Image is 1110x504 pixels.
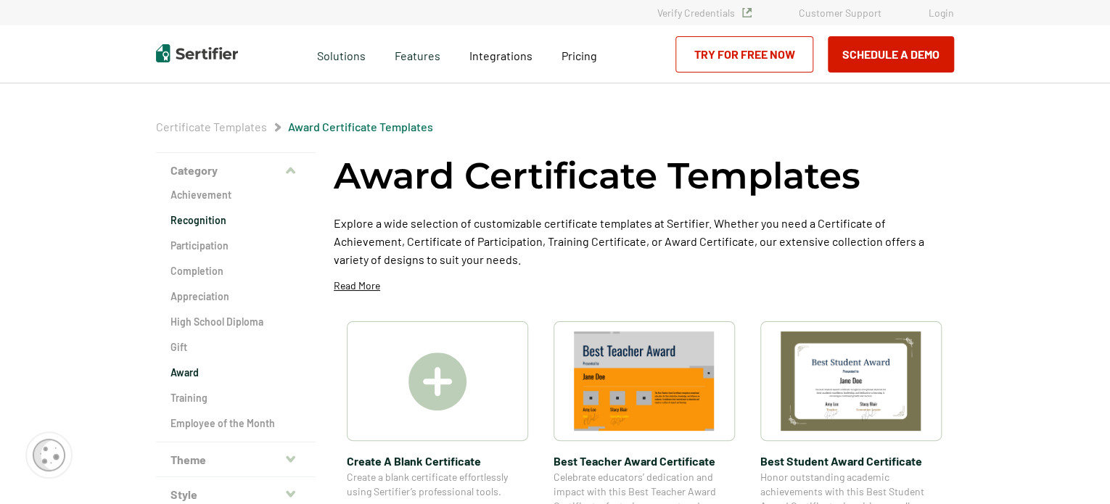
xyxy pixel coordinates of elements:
[828,36,954,73] button: Schedule a Demo
[170,289,301,304] a: Appreciation
[395,45,440,63] span: Features
[170,188,301,202] a: Achievement
[317,45,366,63] span: Solutions
[170,213,301,228] a: Recognition
[170,239,301,253] a: Participation
[170,340,301,355] a: Gift
[170,315,301,329] a: High School Diploma
[469,45,533,63] a: Integrations
[170,416,301,431] a: Employee of the Month
[347,452,528,470] span: Create A Blank Certificate
[170,365,301,380] a: Award
[760,452,942,470] span: Best Student Award Certificate​
[156,120,433,134] div: Breadcrumb
[170,264,301,278] a: Completion
[408,352,466,410] img: Create A Blank Certificate
[1037,434,1110,504] iframe: Chat Widget
[156,188,316,442] div: Category
[334,214,954,268] p: Explore a wide selection of customizable certificate templates at Sertifier. Whether you need a C...
[156,120,267,133] a: Certificate Templates
[33,439,65,471] img: Cookie Popup Icon
[781,331,921,431] img: Best Student Award Certificate​
[347,470,528,499] span: Create a blank certificate effortlessly using Sertifier’s professional tools.
[554,452,735,470] span: Best Teacher Award Certificate​
[562,49,597,62] span: Pricing
[574,331,715,431] img: Best Teacher Award Certificate​
[562,45,597,63] a: Pricing
[170,391,301,405] a: Training
[334,152,860,199] h1: Award Certificate Templates
[156,44,238,62] img: Sertifier | Digital Credentialing Platform
[288,120,433,133] a: Award Certificate Templates
[156,153,316,188] button: Category
[469,49,533,62] span: Integrations
[799,7,881,19] a: Customer Support
[657,7,752,19] a: Verify Credentials
[334,278,380,293] p: Read More
[742,8,752,17] img: Verified
[156,442,316,477] button: Theme
[929,7,954,19] a: Login
[675,36,813,73] a: Try for Free Now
